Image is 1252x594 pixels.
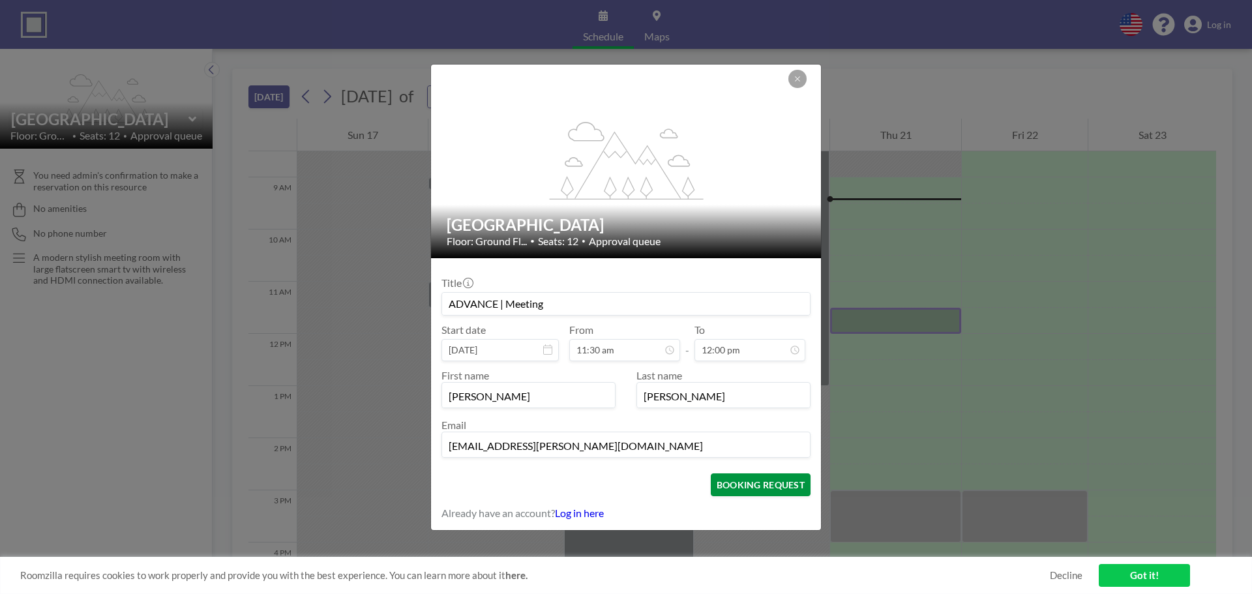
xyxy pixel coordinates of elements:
span: Roomzilla requires cookies to work properly and provide you with the best experience. You can lea... [20,569,1050,582]
input: Guest reservation [442,293,810,315]
span: Floor: Ground Fl... [447,235,527,248]
button: BOOKING REQUEST [711,473,811,496]
label: Start date [441,323,486,336]
a: Log in here [555,507,604,519]
a: Got it! [1099,564,1190,587]
label: Title [441,276,472,290]
span: • [582,237,586,245]
g: flex-grow: 1.2; [550,121,704,199]
h2: [GEOGRAPHIC_DATA] [447,215,807,235]
input: First name [442,385,615,408]
label: To [694,323,705,336]
span: Already have an account? [441,507,555,520]
label: Email [441,419,466,431]
span: Seats: 12 [538,235,578,248]
label: From [569,323,593,336]
span: Approval queue [589,235,661,248]
a: here. [505,569,528,581]
span: - [685,328,689,357]
input: Email [442,435,810,457]
label: Last name [636,369,682,381]
input: Last name [637,385,810,408]
a: Decline [1050,569,1082,582]
span: • [530,236,535,246]
label: First name [441,369,489,381]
